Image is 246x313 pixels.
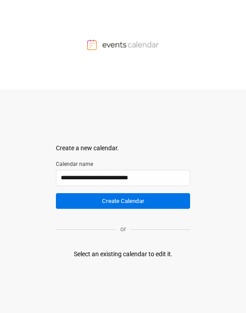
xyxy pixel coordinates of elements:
[116,224,131,234] p: or
[74,250,173,259] div: Select an existing calendar to edit it.
[56,144,190,153] div: Create a new calendar.
[56,193,190,209] button: Create Calendar
[56,160,190,168] label: Calendar name
[87,39,159,50] img: Events Calendar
